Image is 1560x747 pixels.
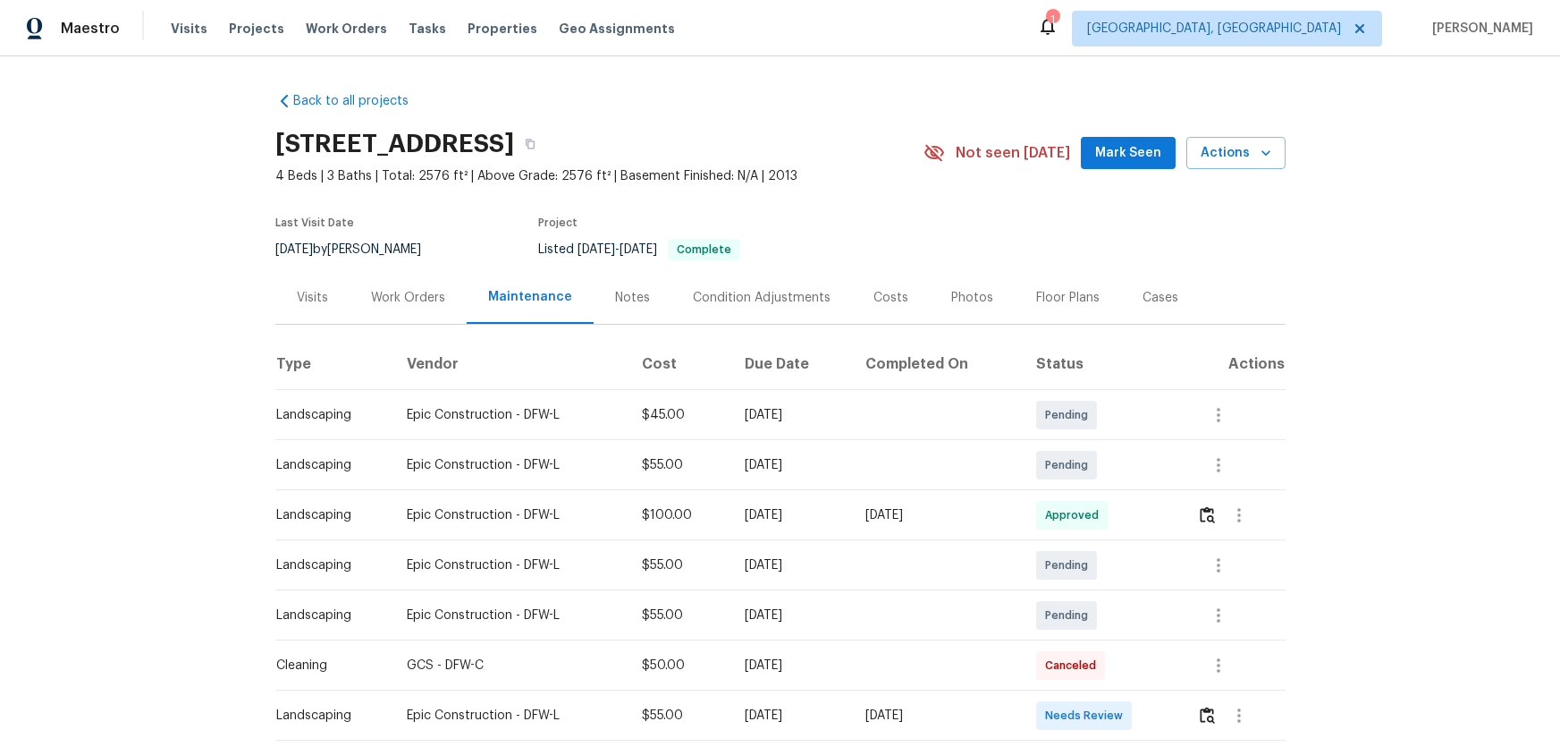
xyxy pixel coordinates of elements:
div: $55.00 [642,556,715,574]
button: Mark Seen [1081,137,1176,170]
div: Work Orders [371,289,445,307]
div: [DATE] [865,506,1008,524]
th: Due Date [730,340,851,390]
span: Canceled [1045,657,1103,675]
div: Epic Construction - DFW-L [407,506,614,524]
span: Pending [1045,406,1095,424]
span: Approved [1045,506,1106,524]
span: [DATE] [275,243,313,256]
div: [DATE] [745,707,837,725]
div: Epic Construction - DFW-L [407,607,614,624]
span: Geo Assignments [559,20,675,38]
img: Review Icon [1200,707,1215,724]
div: [DATE] [745,506,837,524]
span: Projects [229,20,284,38]
div: $50.00 [642,657,715,675]
th: Vendor [392,340,628,390]
div: Landscaping [276,707,378,725]
span: Actions [1201,142,1271,165]
span: [DATE] [620,243,657,256]
img: Review Icon [1200,506,1215,523]
span: Listed [538,243,740,256]
div: Notes [615,289,650,307]
span: [PERSON_NAME] [1425,20,1533,38]
div: [DATE] [745,406,837,424]
span: Pending [1045,607,1095,624]
div: $100.00 [642,506,715,524]
div: Epic Construction - DFW-L [407,556,614,574]
span: Not seen [DATE] [956,144,1070,162]
div: by [PERSON_NAME] [275,239,443,260]
span: Tasks [409,22,446,35]
div: Landscaping [276,456,378,474]
div: $45.00 [642,406,715,424]
button: Review Icon [1197,494,1218,537]
button: Actions [1186,137,1286,170]
span: Last Visit Date [275,217,354,228]
th: Completed On [851,340,1022,390]
div: $55.00 [642,607,715,624]
span: [DATE] [578,243,615,256]
div: [DATE] [745,657,837,675]
div: [DATE] [745,556,837,574]
div: $55.00 [642,456,715,474]
span: - [578,243,657,256]
div: Epic Construction - DFW-L [407,456,614,474]
span: Work Orders [306,20,387,38]
div: Landscaping [276,506,378,524]
div: Landscaping [276,607,378,624]
span: Needs Review [1045,707,1130,725]
h2: [STREET_ADDRESS] [275,135,514,153]
div: [DATE] [865,707,1008,725]
div: [DATE] [745,456,837,474]
button: Copy Address [514,128,546,160]
span: Complete [670,244,738,255]
div: Floor Plans [1036,289,1100,307]
div: Epic Construction - DFW-L [407,406,614,424]
div: [DATE] [745,607,837,624]
span: Visits [171,20,207,38]
span: Project [538,217,578,228]
div: Cases [1143,289,1178,307]
div: Landscaping [276,406,378,424]
div: Visits [297,289,328,307]
span: [GEOGRAPHIC_DATA], [GEOGRAPHIC_DATA] [1087,20,1341,38]
div: Maintenance [488,288,572,306]
span: Pending [1045,456,1095,474]
th: Status [1022,340,1184,390]
div: Epic Construction - DFW-L [407,707,614,725]
th: Cost [628,340,729,390]
span: Properties [468,20,537,38]
div: Costs [873,289,908,307]
th: Actions [1183,340,1285,390]
button: Review Icon [1197,694,1218,737]
span: 4 Beds | 3 Baths | Total: 2576 ft² | Above Grade: 2576 ft² | Basement Finished: N/A | 2013 [275,167,923,185]
a: Back to all projects [275,92,447,110]
span: Pending [1045,556,1095,574]
div: Condition Adjustments [693,289,831,307]
div: 1 [1046,11,1058,29]
span: Mark Seen [1095,142,1161,165]
th: Type [275,340,392,390]
div: Landscaping [276,556,378,574]
div: $55.00 [642,707,715,725]
span: Maestro [61,20,120,38]
div: GCS - DFW-C [407,657,614,675]
div: Cleaning [276,657,378,675]
div: Photos [951,289,993,307]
